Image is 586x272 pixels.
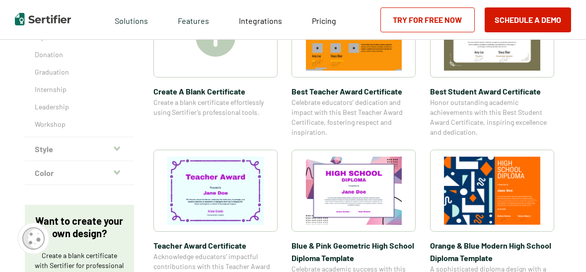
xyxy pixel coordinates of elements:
button: Color [25,161,134,185]
img: Blue & Pink Geometric High School Diploma Template [306,157,402,225]
a: Try for Free Now [380,7,475,32]
iframe: Chat Widget [536,224,586,272]
span: Integrations [239,16,283,25]
img: Cookie Popup Icon [22,227,45,250]
span: Celebrate educators’ dedication and impact with this Best Teacher Award Certificate, fostering re... [292,97,416,137]
img: Teacher Award Certificate [167,157,264,225]
a: Leadership [35,102,124,112]
p: Want to create your own design? [35,215,124,240]
span: Orange & Blue Modern High School Diploma Template [430,239,554,264]
a: Donation [35,50,124,60]
button: Style [25,137,134,161]
span: Create A Blank Certificate [153,85,278,97]
a: Integrations [239,13,283,26]
img: Sertifier | Digital Credentialing Platform [15,13,71,25]
a: Graduation [35,67,124,77]
a: Internship [35,85,124,94]
span: Pricing [312,16,337,25]
img: Orange & Blue Modern High School Diploma Template [444,157,540,225]
span: Features [178,13,210,26]
a: Workshop [35,119,124,129]
span: Solutions [115,13,148,26]
span: Blue & Pink Geometric High School Diploma Template [292,239,416,264]
a: Pricing [312,13,337,26]
span: Create a blank certificate effortlessly using Sertifier’s professional tools. [153,97,278,117]
span: Honor outstanding academic achievements with this Best Student Award Certificate, inspiring excel... [430,97,554,137]
span: Best Teacher Award Certificate​ [292,85,416,97]
span: Teacher Award Certificate [153,239,278,252]
button: Schedule a Demo [485,7,571,32]
span: Best Student Award Certificate​ [430,85,554,97]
